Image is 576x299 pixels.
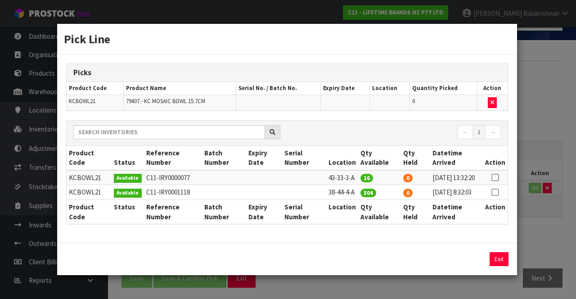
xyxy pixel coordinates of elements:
td: C11-IRY0000077 [144,170,202,185]
th: Reference Number [144,146,202,170]
th: Serial Number [282,200,326,224]
th: Datetime Arrived [430,200,483,224]
th: Product Code [67,82,123,95]
th: Reference Number [144,200,202,224]
td: KCBOWL21 [67,185,112,200]
td: [DATE] 8:32:03 [430,185,483,200]
th: Location [326,200,358,224]
input: Search inventories [73,125,265,139]
span: Available [114,189,142,198]
span: 0 [403,189,413,197]
th: Product Code [67,200,112,224]
th: Qty Available [358,200,401,224]
th: Status [112,200,144,224]
th: Expiry Date [321,82,369,95]
th: Location [326,146,358,170]
td: [DATE] 13:32:20 [430,170,483,185]
td: 43-33-3-A [326,170,358,185]
th: Batch Number [202,200,246,224]
span: Available [114,174,142,183]
td: KCBOWL21 [67,170,112,185]
th: Serial No. / Batch No. [236,82,321,95]
th: Datetime Arrived [430,146,483,170]
span: 0 [403,174,413,182]
th: Qty Held [401,146,430,170]
th: Action [477,82,508,95]
th: Quantity Picked [410,82,477,95]
th: Status [112,146,144,170]
th: Qty Held [401,200,430,224]
span: 79407 - KC MOSAIC BOWL 15.7CM [126,97,205,105]
button: Exit [490,252,508,266]
span: 16 [360,174,373,182]
th: Qty Available [358,146,401,170]
span: 0 [412,97,415,105]
nav: Page navigation [294,125,501,141]
th: Product Name [123,82,236,95]
th: Serial Number [282,146,326,170]
span: KCBOWL21 [69,97,95,105]
th: Expiry Date [246,200,282,224]
a: 1 [472,125,486,140]
h3: Picks [73,68,501,77]
th: Action [483,200,508,224]
th: Location [369,82,410,95]
a: → [485,125,501,140]
th: Action [483,146,508,170]
td: 38-44-4-A [326,185,358,200]
h3: Pick Line [64,31,510,47]
th: Product Code [67,146,112,170]
th: Batch Number [202,146,246,170]
span: 504 [360,189,376,197]
a: ← [457,125,473,140]
td: C11-IRY0001118 [144,185,202,200]
th: Expiry Date [246,146,282,170]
